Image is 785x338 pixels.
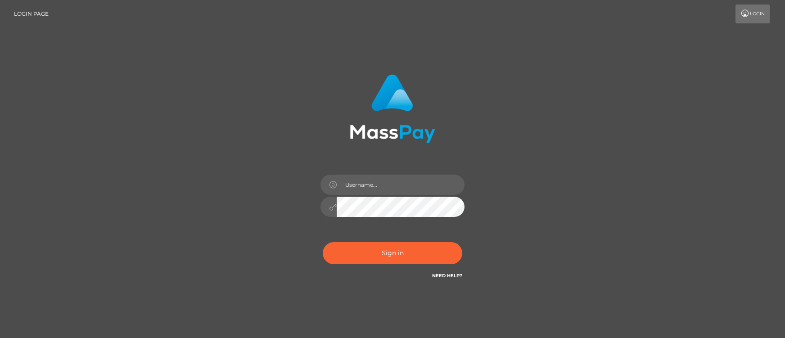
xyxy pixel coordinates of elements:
[337,175,465,195] input: Username...
[432,273,462,279] a: Need Help?
[350,74,435,143] img: MassPay Login
[323,242,462,264] button: Sign in
[14,5,49,23] a: Login Page
[735,5,770,23] a: Login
